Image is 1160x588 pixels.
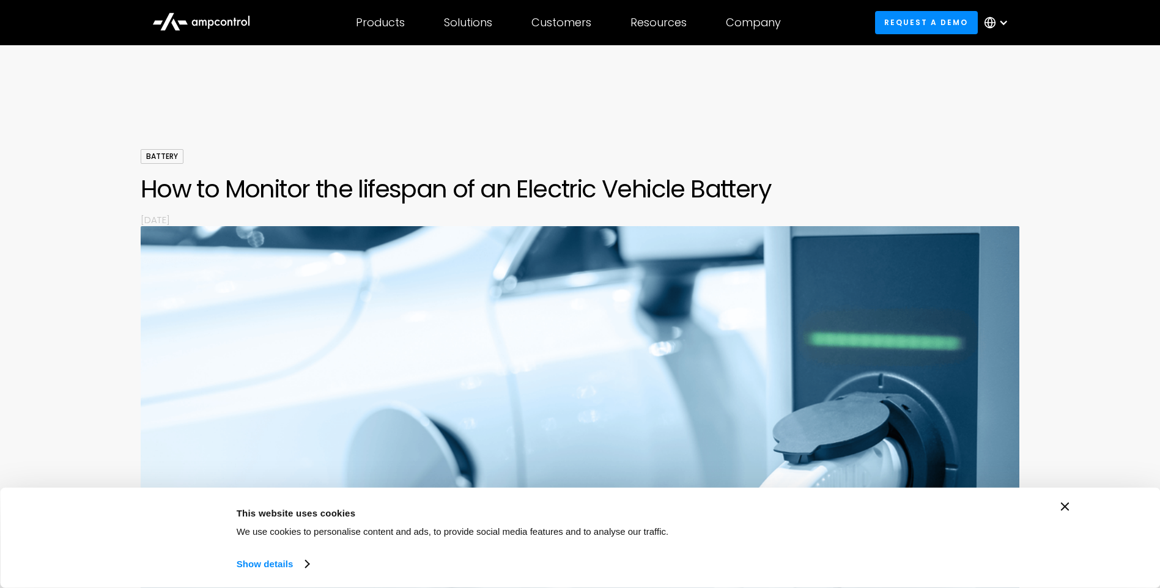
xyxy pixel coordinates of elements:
[237,505,836,520] div: This website uses cookies
[237,526,669,537] span: We use cookies to personalise content and ads, to provide social media features and to analyse ou...
[444,16,492,29] div: Solutions
[356,16,405,29] div: Products
[630,16,687,29] div: Resources
[141,149,183,164] div: Battery
[863,502,1038,538] button: Okay
[875,11,978,34] a: Request a demo
[141,174,1020,204] h1: How to Monitor the lifespan of an Electric Vehicle Battery
[141,213,1020,226] p: [DATE]
[726,16,781,29] div: Company
[531,16,591,29] div: Customers
[1061,502,1069,511] button: Close banner
[237,555,309,573] a: Show details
